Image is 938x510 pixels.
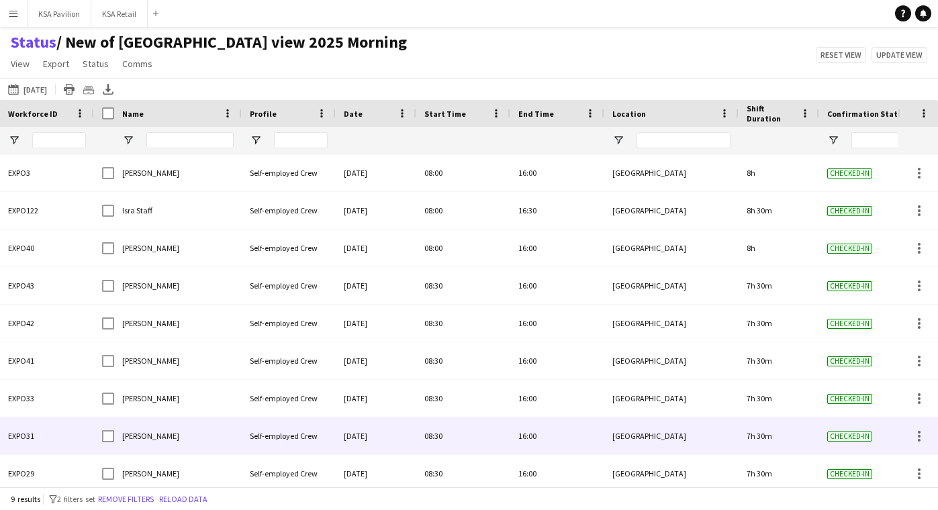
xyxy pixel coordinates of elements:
[510,455,604,492] div: 16:00
[83,58,109,70] span: Status
[122,168,179,178] span: [PERSON_NAME]
[612,109,646,119] span: Location
[816,47,866,63] button: Reset view
[827,244,872,254] span: Checked-in
[416,192,510,229] div: 08:00
[61,81,77,97] app-action-btn: Print
[32,132,86,148] input: Workforce ID Filter Input
[38,55,75,72] a: Export
[604,342,739,379] div: [GEOGRAPHIC_DATA]
[510,229,604,266] div: 16:00
[11,58,30,70] span: View
[56,32,407,52] span: New of Osaka view 2025 Morning
[604,192,739,229] div: [GEOGRAPHIC_DATA]
[43,58,69,70] span: Export
[739,154,819,191] div: 8h
[95,492,156,507] button: Remove filters
[510,417,604,454] div: 16:00
[77,55,114,72] a: Status
[242,192,336,229] div: Self-employed Crew
[416,455,510,492] div: 08:30
[416,229,510,266] div: 08:00
[122,109,144,119] span: Name
[336,342,416,379] div: [DATE]
[250,109,277,119] span: Profile
[122,280,179,291] span: [PERSON_NAME]
[242,154,336,191] div: Self-employed Crew
[336,154,416,191] div: [DATE]
[739,229,819,266] div: 8h
[156,492,210,507] button: Reload data
[122,58,152,70] span: Comms
[510,342,604,379] div: 16:00
[416,267,510,304] div: 08:30
[336,229,416,266] div: [DATE]
[28,1,91,27] button: KSA Pavilion
[739,417,819,454] div: 7h 30m
[424,109,466,119] span: Start Time
[416,417,510,454] div: 08:30
[604,267,739,304] div: [GEOGRAPHIC_DATA]
[604,417,739,454] div: [GEOGRAPHIC_DATA]
[122,393,179,403] span: [PERSON_NAME]
[510,267,604,304] div: 16:00
[11,32,56,52] a: Status
[416,342,510,379] div: 08:30
[604,154,739,191] div: [GEOGRAPHIC_DATA]
[739,267,819,304] div: 7h 30m
[242,417,336,454] div: Self-employed Crew
[250,134,262,146] button: Open Filter Menu
[416,154,510,191] div: 08:00
[604,305,739,342] div: [GEOGRAPHIC_DATA]
[242,342,336,379] div: Self-employed Crew
[122,356,179,366] span: [PERSON_NAME]
[146,132,234,148] input: Name Filter Input
[827,469,872,479] span: Checked-in
[510,192,604,229] div: 16:30
[604,380,739,417] div: [GEOGRAPHIC_DATA]
[518,109,554,119] span: End Time
[739,455,819,492] div: 7h 30m
[5,81,50,97] button: [DATE]
[242,305,336,342] div: Self-employed Crew
[510,154,604,191] div: 16:00
[604,229,739,266] div: [GEOGRAPHIC_DATA]
[122,318,179,328] span: [PERSON_NAME]
[122,431,179,441] span: [PERSON_NAME]
[416,305,510,342] div: 08:30
[827,319,872,329] span: Checked-in
[612,134,624,146] button: Open Filter Menu
[100,81,116,97] app-action-btn: Export XLSX
[827,356,872,366] span: Checked-in
[739,380,819,417] div: 7h 30m
[827,431,872,442] span: Checked-in
[117,55,158,72] a: Comms
[81,81,97,97] app-action-btn: Crew files as ZIP
[827,281,872,291] span: Checked-in
[242,380,336,417] div: Self-employed Crew
[510,305,604,342] div: 16:00
[122,205,152,215] span: Isra Staff
[827,134,839,146] button: Open Filter Menu
[242,455,336,492] div: Self-employed Crew
[122,134,134,146] button: Open Filter Menu
[510,380,604,417] div: 16:00
[747,103,795,123] span: Shift Duration
[872,47,927,63] button: Update view
[122,243,179,253] span: [PERSON_NAME]
[604,455,739,492] div: [GEOGRAPHIC_DATA]
[336,305,416,342] div: [DATE]
[274,132,328,148] input: Profile Filter Input
[739,192,819,229] div: 8h 30m
[91,1,148,27] button: KSA Retail
[416,380,510,417] div: 08:30
[827,109,906,119] span: Confirmation Status
[242,229,336,266] div: Self-employed Crew
[336,380,416,417] div: [DATE]
[827,168,872,178] span: Checked-in
[122,468,179,478] span: [PERSON_NAME]
[336,267,416,304] div: [DATE]
[739,305,819,342] div: 7h 30m
[336,455,416,492] div: [DATE]
[827,206,872,216] span: Checked-in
